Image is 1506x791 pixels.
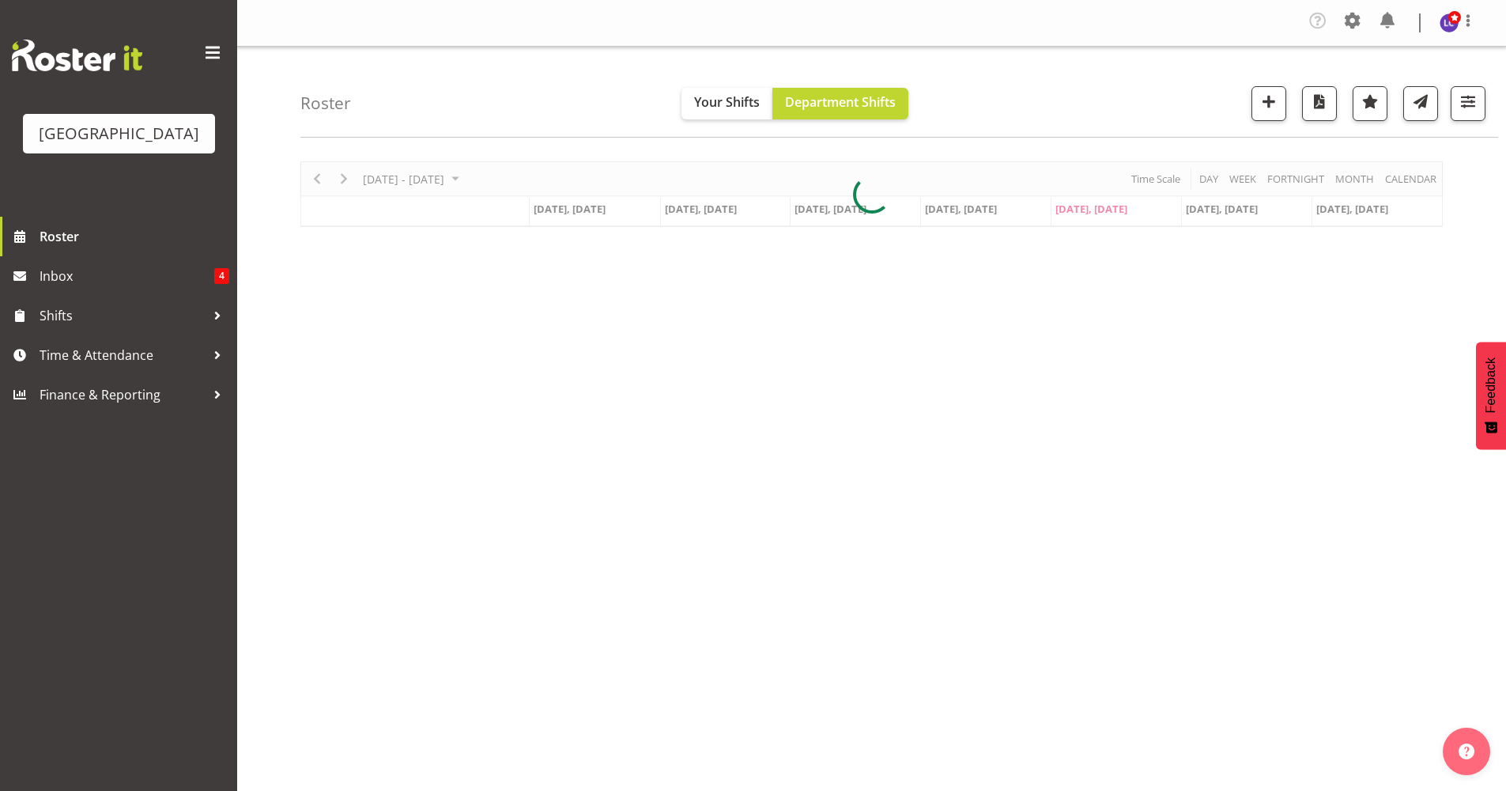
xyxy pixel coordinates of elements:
span: Roster [40,225,229,248]
img: help-xxl-2.png [1459,744,1474,759]
span: Finance & Reporting [40,383,206,407]
button: Download a PDF of the roster according to the set date range. [1302,86,1337,121]
button: Your Shifts [681,88,772,119]
span: Inbox [40,264,214,288]
img: Rosterit website logo [12,40,142,71]
div: [GEOGRAPHIC_DATA] [39,122,199,146]
button: Highlight an important date within the roster. [1353,86,1387,121]
span: Shifts [40,304,206,327]
span: Time & Attendance [40,343,206,367]
button: Send a list of all shifts for the selected filtered period to all rostered employees. [1403,86,1438,121]
img: laurie-cook11580.jpg [1440,13,1459,32]
button: Add a new shift [1251,86,1286,121]
span: Department Shifts [785,93,896,111]
h4: Roster [300,94,351,112]
span: Feedback [1484,358,1498,413]
button: Department Shifts [772,88,908,119]
button: Filter Shifts [1451,86,1485,121]
span: 4 [214,268,229,284]
button: Feedback - Show survey [1476,342,1506,449]
span: Your Shifts [694,93,760,111]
